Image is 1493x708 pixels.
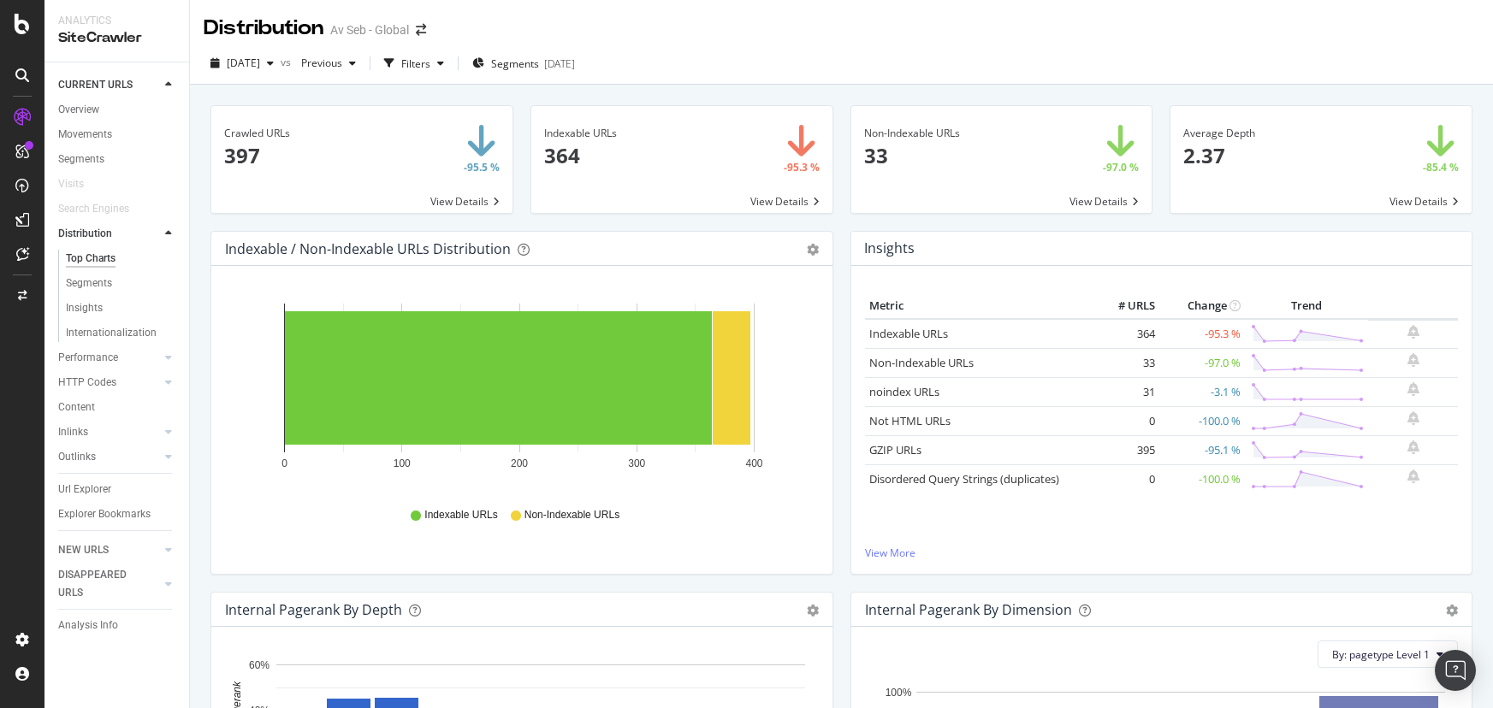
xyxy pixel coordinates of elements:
[66,324,157,342] div: Internationalization
[58,175,84,193] div: Visits
[1407,440,1419,454] div: bell-plus
[1159,348,1245,377] td: -97.0 %
[865,546,1459,560] a: View More
[58,126,177,144] a: Movements
[225,240,511,257] div: Indexable / Non-Indexable URLs Distribution
[1091,435,1159,464] td: 395
[1446,605,1458,617] div: gear
[424,508,497,522] span: Indexable URLs
[225,601,402,618] div: Internal Pagerank by Depth
[401,56,430,71] div: Filters
[1159,464,1245,493] td: -100.0 %
[807,244,819,256] div: gear
[58,481,177,499] a: Url Explorer
[1407,353,1419,367] div: bell-plus
[1159,406,1245,435] td: -100.0 %
[58,150,104,168] div: Segments
[66,250,116,268] div: Top Charts
[58,101,177,119] a: Overview
[869,326,948,341] a: Indexable URLs
[745,457,762,469] text: 400
[58,566,160,602] a: DISAPPEARED URLS
[58,349,160,367] a: Performance
[58,175,101,193] a: Visits
[416,24,426,36] div: arrow-right-arrow-left
[66,299,177,317] a: Insights
[58,398,177,416] a: Content
[58,448,160,466] a: Outlinks
[1407,469,1419,483] div: bell-plus
[58,374,116,392] div: HTTP Codes
[1407,325,1419,339] div: bell-plus
[294,56,342,70] span: Previous
[58,481,111,499] div: Url Explorer
[1407,411,1419,425] div: bell-plus
[58,448,96,466] div: Outlinks
[1091,377,1159,406] td: 31
[204,14,323,43] div: Distribution
[865,293,1091,319] th: Metric
[1435,650,1476,691] div: Open Intercom Messenger
[58,505,151,523] div: Explorer Bookmarks
[869,384,939,399] a: noindex URLs
[58,200,146,218] a: Search Engines
[1332,647,1430,662] span: By: pagetype Level 1
[294,50,363,77] button: Previous
[807,605,819,617] div: gear
[1159,293,1245,319] th: Change
[58,374,160,392] a: HTTP Codes
[1091,293,1159,319] th: # URLS
[66,324,177,342] a: Internationalization
[58,150,177,168] a: Segments
[491,56,539,71] span: Segments
[58,76,133,94] div: CURRENT URLS
[58,200,129,218] div: Search Engines
[628,457,645,469] text: 300
[58,349,118,367] div: Performance
[869,413,951,428] a: Not HTML URLs
[524,508,619,522] span: Non-Indexable URLs
[869,442,921,457] a: GZIP URLs
[58,541,160,559] a: NEW URLS
[66,299,103,317] div: Insights
[58,76,160,94] a: CURRENT URLS
[330,21,409,38] div: Av Seb - Global
[58,617,177,634] a: Analysis Info
[58,126,112,144] div: Movements
[249,659,270,671] text: 60%
[227,56,260,70] span: 2025 Oct. 3rd
[58,101,99,119] div: Overview
[58,225,112,243] div: Distribution
[58,423,88,441] div: Inlinks
[58,225,160,243] a: Distribution
[1091,319,1159,349] td: 364
[869,355,974,370] a: Non-Indexable URLs
[1407,382,1419,396] div: bell-plus
[865,601,1072,618] div: Internal Pagerank By Dimension
[58,541,109,559] div: NEW URLS
[58,423,160,441] a: Inlinks
[1091,406,1159,435] td: 0
[394,457,411,469] text: 100
[58,14,175,28] div: Analytics
[864,237,915,260] h4: Insights
[66,274,112,292] div: Segments
[885,687,911,699] text: 100%
[465,50,582,77] button: Segments[DATE]
[544,56,575,71] div: [DATE]
[58,28,175,48] div: SiteCrawler
[1091,348,1159,377] td: 33
[281,55,294,69] span: vs
[58,617,118,634] div: Analysis Info
[58,398,95,416] div: Content
[1245,293,1368,319] th: Trend
[1159,435,1245,464] td: -95.1 %
[58,505,177,523] a: Explorer Bookmarks
[377,50,451,77] button: Filters
[1091,464,1159,493] td: 0
[1159,319,1245,349] td: -95.3 %
[869,471,1059,487] a: Disordered Query Strings (duplicates)
[511,457,528,469] text: 200
[66,250,177,268] a: Top Charts
[281,457,287,469] text: 0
